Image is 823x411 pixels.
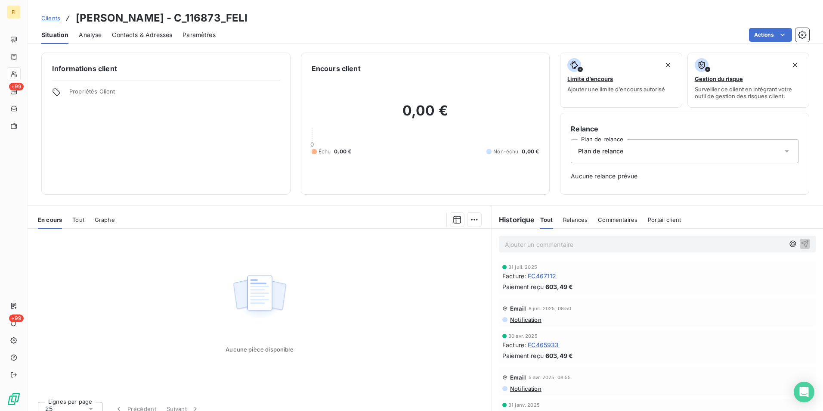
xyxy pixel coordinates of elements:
span: 30 avr. 2025 [508,333,538,339]
span: Contacts & Adresses [112,31,172,39]
span: +99 [9,314,24,322]
span: 31 janv. 2025 [508,402,540,408]
span: Ajouter une limite d’encours autorisé [567,86,665,93]
span: Clients [41,15,60,22]
span: Échu [319,148,331,156]
button: Gestion du risqueSurveiller ce client en intégrant votre outil de gestion des risques client. [687,53,809,108]
button: Limite d’encoursAjouter une limite d’encours autorisé [560,53,682,108]
span: 5 avr. 2025, 08:55 [529,375,571,380]
h6: Informations client [52,63,280,74]
h2: 0,00 € [312,102,539,128]
span: Commentaires [598,216,637,223]
span: Limite d’encours [567,75,613,82]
h6: Encours client [312,63,361,74]
h3: [PERSON_NAME] - C_116873_FELI [76,10,248,26]
span: Tout [540,216,553,223]
span: Facture : [502,340,526,349]
h6: Historique [492,215,535,225]
span: Non-échu [493,148,518,156]
img: Empty state [232,271,287,324]
span: Aucune pièce disponible [226,346,293,353]
span: Notification [509,316,541,323]
span: Email [510,374,526,381]
span: FC467112 [528,271,556,280]
span: Situation [41,31,68,39]
span: Paiement reçu [502,282,544,291]
span: 0 [310,141,314,148]
span: Aucune relance prévue [571,172,798,181]
div: FI [7,5,21,19]
span: Analyse [79,31,102,39]
span: Paiement reçu [502,351,544,360]
span: 31 juil. 2025 [508,265,537,270]
span: Portail client [648,216,681,223]
span: Notification [509,385,541,392]
span: Email [510,305,526,312]
button: Actions [749,28,792,42]
span: 603,49 € [545,282,573,291]
span: Facture : [502,271,526,280]
span: Relances [563,216,588,223]
span: Surveiller ce client en intégrant votre outil de gestion des risques client. [695,86,802,100]
span: Tout [72,216,84,223]
span: 603,49 € [545,351,573,360]
span: En cours [38,216,62,223]
div: Open Intercom Messenger [794,382,814,402]
span: 0,00 € [334,148,351,156]
span: Paramètres [183,31,216,39]
span: Plan de relance [578,147,623,156]
a: Clients [41,14,60,22]
span: FC465933 [528,340,559,349]
span: Gestion du risque [695,75,743,82]
img: Logo LeanPay [7,392,21,406]
span: Graphe [95,216,115,223]
span: 8 juil. 2025, 08:50 [529,306,572,311]
h6: Relance [571,124,798,134]
span: +99 [9,83,24,90]
span: Propriétés Client [69,88,280,100]
span: 0,00 € [522,148,539,156]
